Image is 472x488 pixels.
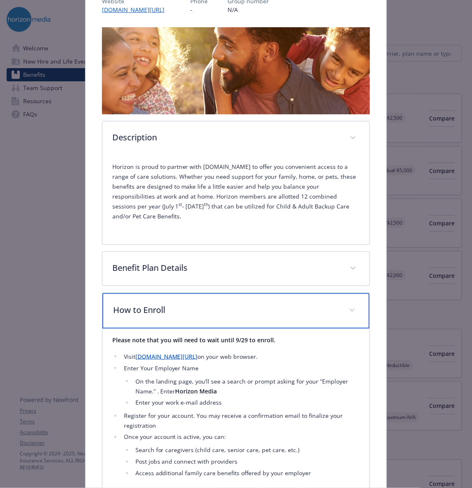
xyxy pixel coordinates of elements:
div: Benefit Plan Details [102,252,370,286]
li: Enter your work e-mail address [133,398,360,408]
p: Horizon is proud to partner with [DOMAIN_NAME] to offer you convenient access to a range of care ... [112,162,360,221]
li: Visit on your web browser. [121,352,360,362]
p: Benefit Plan Details [112,262,340,274]
li: Register for your account. You may receive a confirmation email to finalize your registration [121,411,360,431]
li: Search for caregivers (child care, senior care, pet care, etc.) [133,445,360,455]
p: N/A [228,5,269,14]
strong: Horizon Media [176,387,217,395]
strong: Please note that you will need to wait until 9/29 to enroll. [112,336,276,344]
li: Enter Your Employer Name [121,363,360,408]
li: Post jobs and connect with providers [133,457,360,467]
div: How to Enroll [102,293,370,329]
p: - [191,5,208,14]
div: Description [102,121,370,155]
sup: st [178,201,182,207]
p: Description [112,131,340,144]
li: Once your account is active, you can: [121,432,360,479]
li: Access additional family care benefits offered by your employer [133,469,360,479]
li: On the landing page, you’ll see a search or prompt asking for your “Employer Name.” . Enter [133,377,360,396]
p: How to Enroll [113,304,339,316]
div: Description [102,155,370,244]
img: banner [102,27,370,114]
a: [DOMAIN_NAME][URL] [135,353,198,360]
sup: th [204,201,209,207]
a: [DOMAIN_NAME][URL] [102,6,171,14]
